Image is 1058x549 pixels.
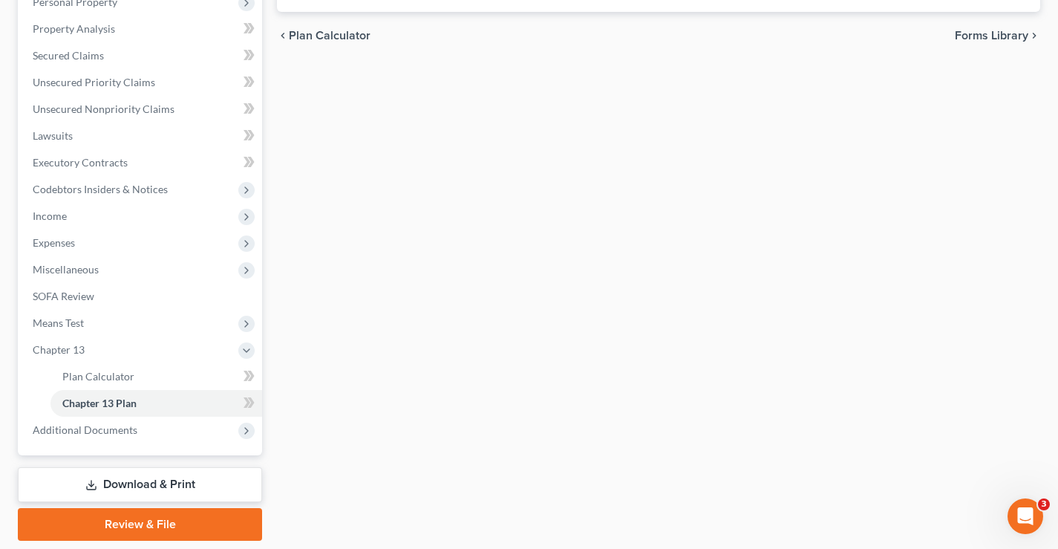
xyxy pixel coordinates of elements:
span: Miscellaneous [33,263,99,276]
span: Forms Library [955,30,1028,42]
span: Expenses [33,236,75,249]
a: Secured Claims [21,42,262,69]
i: chevron_right [1028,30,1040,42]
span: Codebtors Insiders & Notices [33,183,168,195]
a: Lawsuits [21,123,262,149]
span: Unsecured Priority Claims [33,76,155,88]
button: Forms Library chevron_right [955,30,1040,42]
span: Unsecured Nonpriority Claims [33,103,174,115]
span: Property Analysis [33,22,115,35]
span: Additional Documents [33,423,137,436]
span: Income [33,209,67,222]
a: Download & Print [18,467,262,502]
span: SOFA Review [33,290,94,302]
span: 3 [1038,498,1050,510]
button: chevron_left Plan Calculator [277,30,370,42]
span: Secured Claims [33,49,104,62]
a: Unsecured Nonpriority Claims [21,96,262,123]
a: Chapter 13 Plan [50,390,262,417]
a: Plan Calculator [50,363,262,390]
span: Means Test [33,316,84,329]
a: Executory Contracts [21,149,262,176]
iframe: Intercom live chat [1008,498,1043,534]
span: Lawsuits [33,129,73,142]
a: Unsecured Priority Claims [21,69,262,96]
span: Plan Calculator [289,30,370,42]
span: Chapter 13 [33,343,85,356]
span: Plan Calculator [62,370,134,383]
a: Review & File [18,508,262,541]
span: Chapter 13 Plan [62,397,137,409]
i: chevron_left [277,30,289,42]
a: Property Analysis [21,16,262,42]
span: Executory Contracts [33,156,128,169]
a: SOFA Review [21,283,262,310]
